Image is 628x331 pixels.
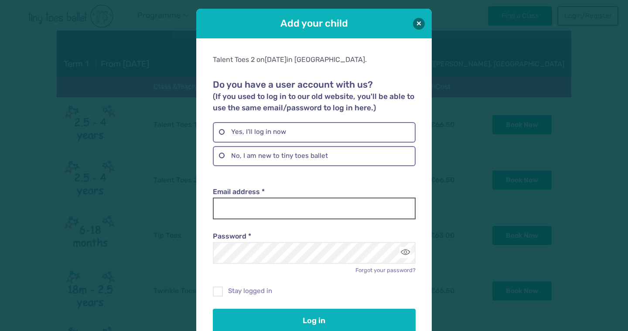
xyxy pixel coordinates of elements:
[213,232,415,241] label: Password *
[265,55,287,64] span: [DATE]
[355,267,416,273] a: Forgot your password?
[213,92,414,112] small: (If you used to log in to our old website, you'll be able to use the same email/password to log i...
[213,146,415,166] label: No, I am new to tiny toes ballet
[221,17,407,30] h1: Add your child
[399,247,411,259] button: Toggle password visibility
[213,122,415,142] label: Yes, I'll log in now
[213,55,415,65] div: Talent Toes 2 on in [GEOGRAPHIC_DATA].
[213,79,415,113] h2: Do you have a user account with us?
[213,287,415,296] label: Stay logged in
[213,187,415,197] label: Email address *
